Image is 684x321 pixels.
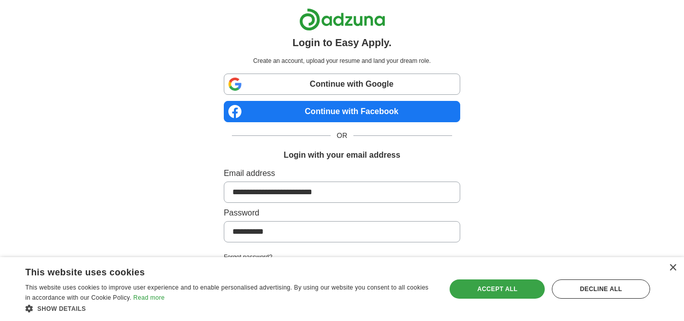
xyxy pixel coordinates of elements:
[224,167,460,180] label: Email address
[25,284,428,301] span: This website uses cookies to improve user experience and to enable personalised advertising. By u...
[331,130,353,141] span: OR
[224,101,460,122] a: Continue with Facebook
[299,8,385,31] img: Adzuna logo
[450,279,545,299] div: Accept all
[25,303,434,313] div: Show details
[293,35,392,50] h1: Login to Easy Apply.
[226,56,458,65] p: Create an account, upload your resume and land your dream role.
[552,279,650,299] div: Decline all
[669,264,676,272] div: Close
[25,263,409,278] div: This website uses cookies
[224,207,460,219] label: Password
[133,294,165,301] a: Read more, opens a new window
[284,149,400,161] h1: Login with your email address
[37,305,86,312] span: Show details
[224,74,460,95] a: Continue with Google
[224,253,460,262] a: Forgot password?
